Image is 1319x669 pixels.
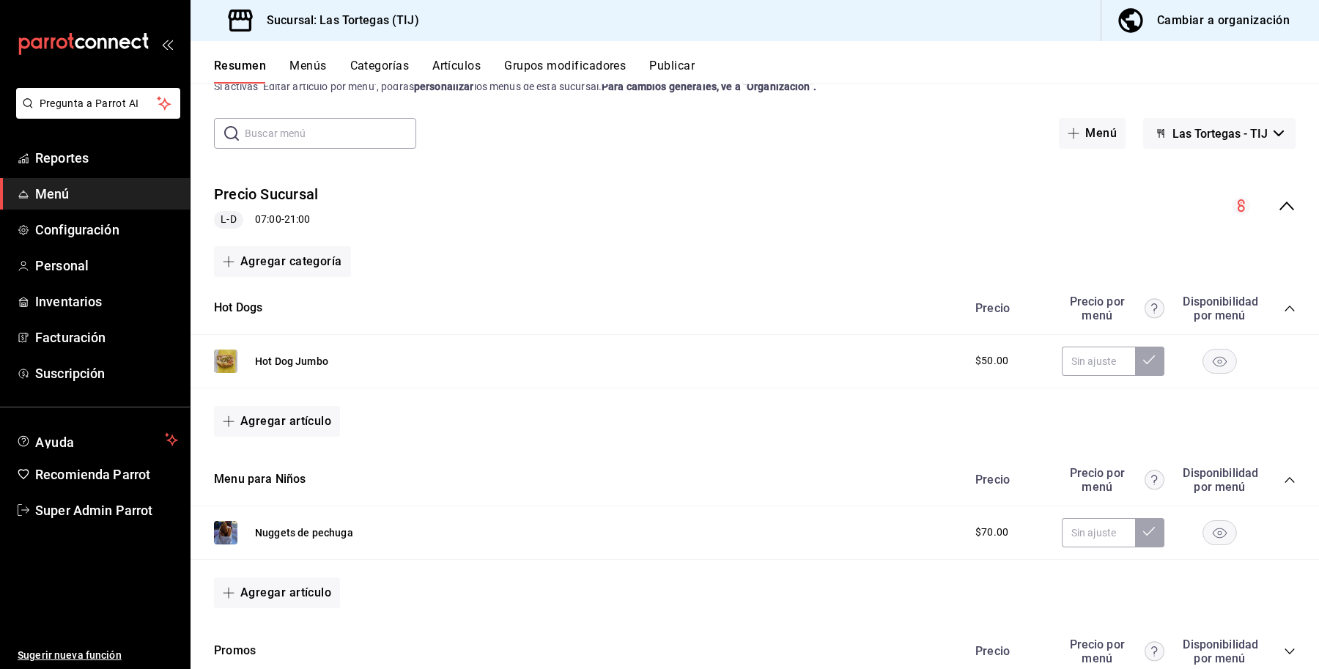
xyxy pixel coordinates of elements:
div: navigation tabs [214,59,1319,84]
div: Disponibilidad por menú [1183,295,1256,322]
div: Precio [961,473,1054,487]
span: Recomienda Parrot [35,465,178,484]
span: Super Admin Parrot [35,500,178,520]
span: Las Tortegas - TIJ [1172,127,1268,141]
button: Menú [1059,118,1126,149]
button: Grupos modificadores [504,59,626,84]
span: Menú [35,184,178,204]
div: Disponibilidad por menú [1183,466,1256,494]
span: Pregunta a Parrot AI [40,96,158,111]
img: Preview [214,521,237,544]
div: Precio por menú [1062,466,1164,494]
div: collapse-menu-row [191,172,1319,240]
div: Disponibilidad por menú [1183,637,1256,665]
button: Menu para Niños [214,471,306,488]
button: Artículos [432,59,481,84]
span: Suscripción [35,363,178,383]
span: L-D [215,212,242,227]
div: Precio [961,301,1054,315]
span: Personal [35,256,178,276]
div: Precio por menú [1062,637,1164,665]
strong: personalizar [414,81,474,92]
button: Agregar artículo [214,406,340,437]
span: Ayuda [35,431,159,448]
strong: Para cambios generales, ve a “Organización”. [602,81,816,92]
div: Cambiar a organización [1157,10,1290,31]
div: Precio por menú [1062,295,1164,322]
a: Pregunta a Parrot AI [10,106,180,122]
img: Preview [214,350,237,373]
button: Hot Dog Jumbo [255,354,328,369]
button: Agregar artículo [214,577,340,608]
span: Facturación [35,328,178,347]
button: Precio Sucursal [214,184,318,205]
h3: Sucursal: Las Tortegas (TIJ) [255,12,419,29]
input: Sin ajuste [1062,347,1135,376]
button: Nuggets de pechuga [255,525,353,540]
button: Publicar [649,59,695,84]
input: Buscar menú [245,119,416,148]
span: $70.00 [975,525,1008,540]
button: collapse-category-row [1284,646,1296,657]
button: Menús [289,59,326,84]
span: Reportes [35,148,178,168]
button: open_drawer_menu [161,38,173,50]
div: Si activas ‘Editar artículo por menú’, podrás los menús de esta sucursal. [214,79,1296,95]
button: Pregunta a Parrot AI [16,88,180,119]
button: Las Tortegas - TIJ [1143,118,1296,149]
button: collapse-category-row [1284,474,1296,486]
button: collapse-category-row [1284,303,1296,314]
span: Sugerir nueva función [18,648,178,663]
button: Promos [214,643,256,659]
span: Configuración [35,220,178,240]
button: Categorías [350,59,410,84]
button: Resumen [214,59,266,84]
span: $50.00 [975,353,1008,369]
div: Precio [961,644,1054,658]
input: Sin ajuste [1062,518,1135,547]
button: Hot Dogs [214,300,262,317]
div: 07:00 - 21:00 [214,211,318,229]
span: Inventarios [35,292,178,311]
button: Agregar categoría [214,246,351,277]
